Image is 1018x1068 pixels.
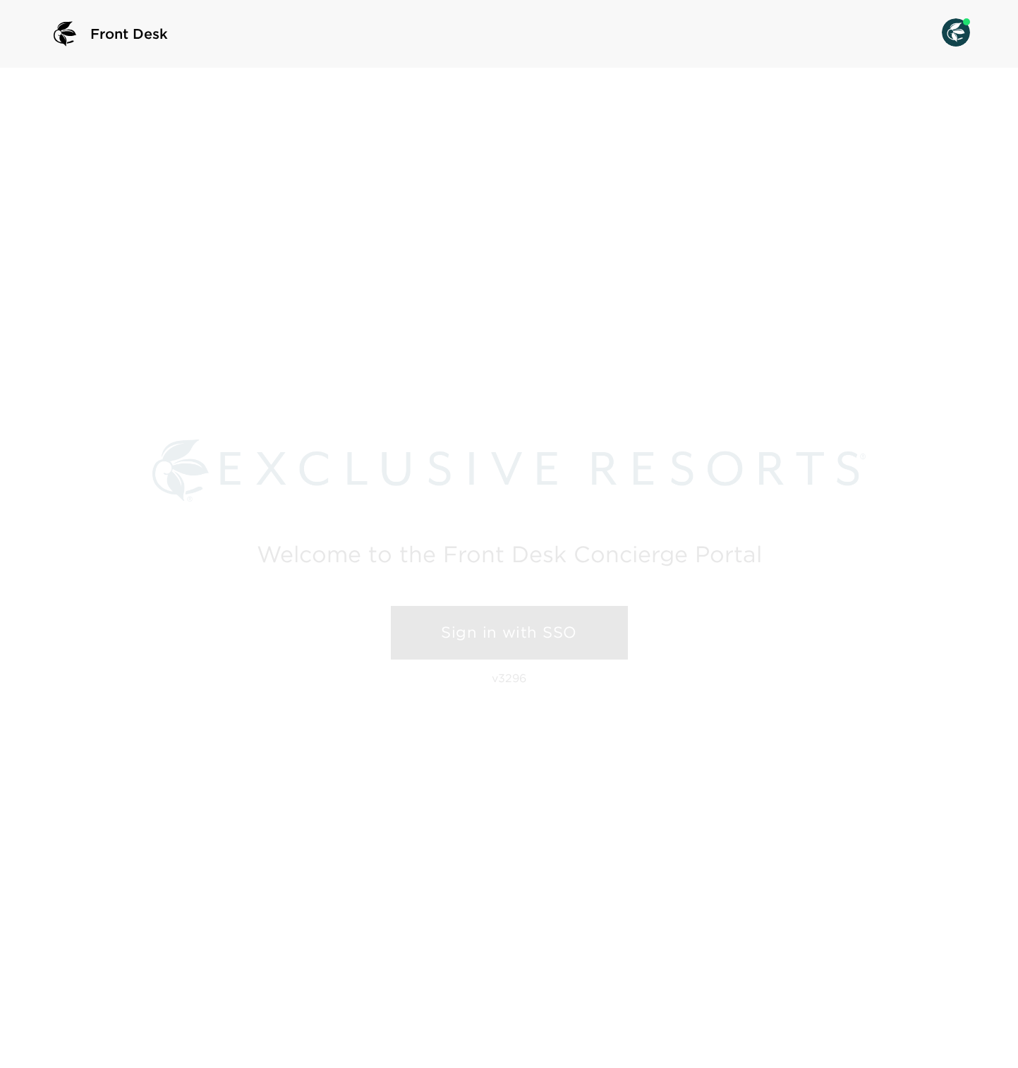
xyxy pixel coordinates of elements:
[152,439,865,502] img: Exclusive Resorts logo
[492,671,526,685] p: v3296
[257,543,762,565] h2: Welcome to the Front Desk Concierge Portal
[90,24,168,44] span: Front Desk
[48,17,82,51] img: logo
[391,606,628,660] a: Sign in with SSO
[942,18,970,47] img: User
